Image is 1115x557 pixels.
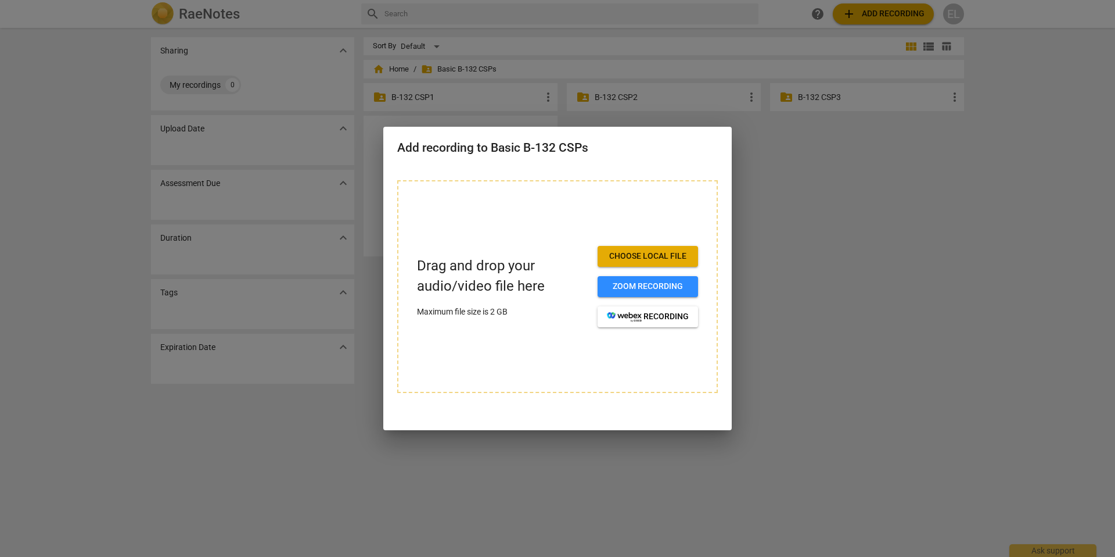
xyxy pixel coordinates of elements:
button: Choose local file [598,246,698,267]
button: Zoom recording [598,276,698,297]
span: Zoom recording [607,281,689,292]
p: Maximum file size is 2 GB [417,306,588,318]
span: Choose local file [607,251,689,262]
span: recording [607,311,689,323]
h2: Add recording to Basic B-132 CSPs [397,141,718,155]
button: recording [598,306,698,327]
p: Drag and drop your audio/video file here [417,256,588,297]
